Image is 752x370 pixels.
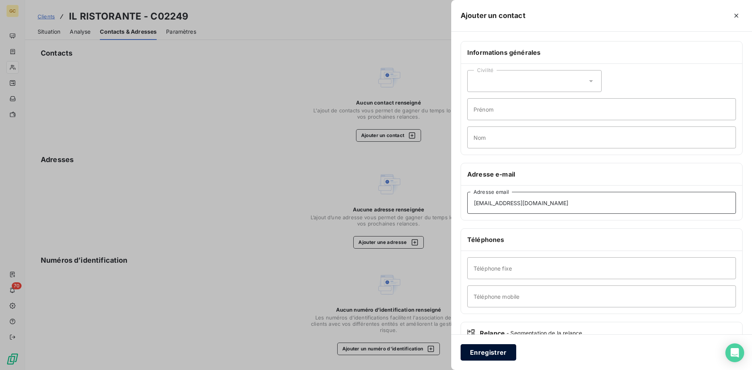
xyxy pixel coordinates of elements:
[467,285,736,307] input: placeholder
[467,126,736,148] input: placeholder
[467,170,736,179] h6: Adresse e-mail
[467,257,736,279] input: placeholder
[467,98,736,120] input: placeholder
[461,10,526,21] h5: Ajouter un contact
[467,328,736,338] div: Relance
[461,344,516,361] button: Enregistrer
[467,48,736,57] h6: Informations générales
[467,192,736,214] input: placeholder
[506,329,582,337] span: - Segmentation de la relance
[725,343,744,362] div: Open Intercom Messenger
[467,235,736,244] h6: Téléphones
